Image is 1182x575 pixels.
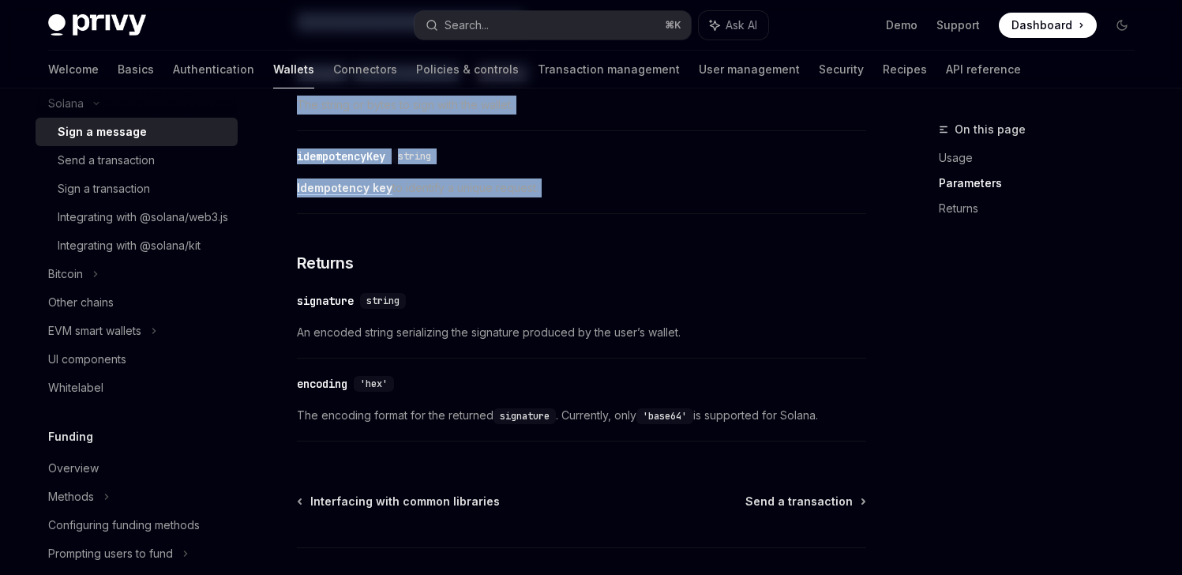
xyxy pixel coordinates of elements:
[416,51,519,88] a: Policies & controls
[333,51,397,88] a: Connectors
[48,51,99,88] a: Welcome
[118,51,154,88] a: Basics
[939,196,1147,221] a: Returns
[366,295,400,307] span: string
[936,17,980,33] a: Support
[48,293,114,312] div: Other chains
[48,321,141,340] div: EVM smart wallets
[58,236,201,255] div: Integrating with @solana/kit
[493,408,556,424] code: signature
[939,171,1147,196] a: Parameters
[36,288,238,317] a: Other chains
[415,11,691,39] button: Search...⌘K
[58,179,150,198] div: Sign a transaction
[745,494,865,509] a: Send a transaction
[36,231,238,260] a: Integrating with @solana/kit
[946,51,1021,88] a: API reference
[36,175,238,203] a: Sign a transaction
[939,145,1147,171] a: Usage
[699,11,768,39] button: Ask AI
[36,345,238,374] a: UI components
[48,265,83,284] div: Bitcoin
[297,148,385,164] div: idempotencyKey
[1011,17,1072,33] span: Dashboard
[48,516,200,535] div: Configuring funding methods
[297,323,866,342] span: An encoded string serializing the signature produced by the user’s wallet.
[48,427,93,446] h5: Funding
[297,293,354,309] div: signature
[297,96,866,115] span: The string or bytes to sign with the wallet.
[48,544,173,563] div: Prompting users to fund
[445,16,489,35] div: Search...
[665,19,681,32] span: ⌘ K
[310,494,500,509] span: Interfacing with common libraries
[699,51,800,88] a: User management
[173,51,254,88] a: Authentication
[58,208,228,227] div: Integrating with @solana/web3.js
[297,406,866,425] span: The encoding format for the returned . Currently, only is supported for Solana.
[883,51,927,88] a: Recipes
[297,376,347,392] div: encoding
[36,146,238,175] a: Send a transaction
[36,374,238,402] a: Whitelabel
[273,51,314,88] a: Wallets
[36,118,238,146] a: Sign a message
[36,511,238,539] a: Configuring funding methods
[297,252,354,274] span: Returns
[745,494,853,509] span: Send a transaction
[48,14,146,36] img: dark logo
[999,13,1097,38] a: Dashboard
[297,181,392,195] a: Idempotency key
[886,17,917,33] a: Demo
[636,408,693,424] code: 'base64'
[58,122,147,141] div: Sign a message
[36,454,238,483] a: Overview
[48,487,94,506] div: Methods
[360,378,388,390] span: 'hex'
[1109,13,1135,38] button: Toggle dark mode
[398,150,431,163] span: string
[955,120,1026,139] span: On this page
[36,203,238,231] a: Integrating with @solana/web3.js
[48,378,103,397] div: Whitelabel
[297,179,866,197] span: to identify a unique request.
[48,459,99,478] div: Overview
[819,51,864,88] a: Security
[538,51,680,88] a: Transaction management
[726,17,757,33] span: Ask AI
[298,494,500,509] a: Interfacing with common libraries
[48,350,126,369] div: UI components
[58,151,155,170] div: Send a transaction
